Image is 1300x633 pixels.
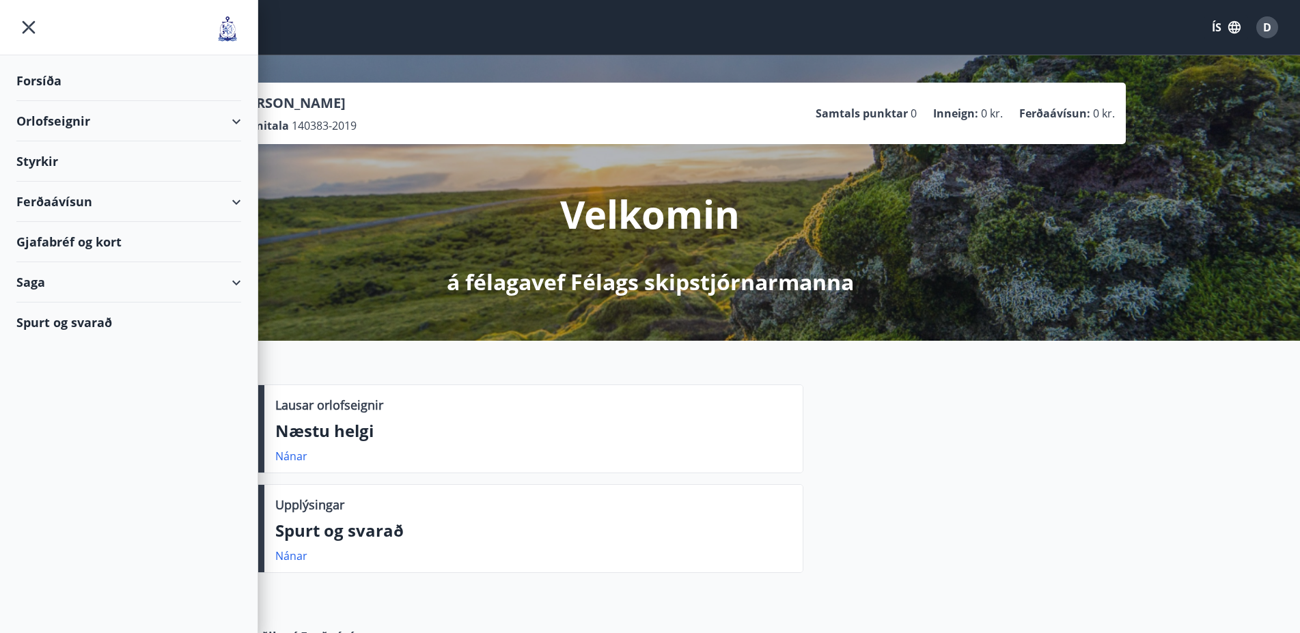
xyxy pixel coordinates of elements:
[16,262,241,303] div: Saga
[933,106,978,121] p: Inneign :
[16,15,41,40] button: menu
[275,496,344,514] p: Upplýsingar
[292,118,357,133] span: 140383-2019
[911,106,917,121] span: 0
[16,222,241,262] div: Gjafabréf og kort
[275,449,307,464] a: Nánar
[816,106,908,121] p: Samtals punktar
[560,188,740,240] p: Velkomin
[16,182,241,222] div: Ferðaávísun
[1263,20,1271,35] span: D
[275,396,383,414] p: Lausar orlofseignir
[1093,106,1115,121] span: 0 kr.
[1019,106,1090,121] p: Ferðaávísun :
[275,519,792,542] p: Spurt og svarað
[1204,15,1248,40] button: ÍS
[235,118,289,133] p: Kennitala
[447,267,854,297] p: á félagavef Félags skipstjórnarmanna
[275,419,792,442] p: Næstu helgi
[214,15,241,42] img: union_logo
[16,101,241,141] div: Orlofseignir
[1251,11,1284,44] button: D
[235,94,357,113] p: [PERSON_NAME]
[16,61,241,101] div: Forsíða
[16,303,241,342] div: Spurt og svarað
[981,106,1003,121] span: 0 kr.
[275,548,307,563] a: Nánar
[16,141,241,182] div: Styrkir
